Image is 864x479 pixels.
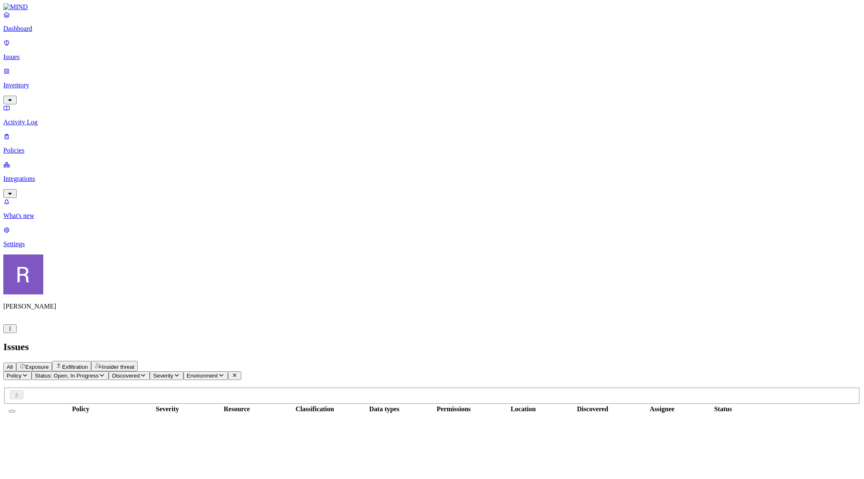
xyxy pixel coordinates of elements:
[3,303,861,310] p: [PERSON_NAME]
[3,341,861,353] h2: Issues
[281,405,349,413] div: Classification
[62,364,88,370] span: Exfiltration
[187,373,218,379] span: Environment
[112,373,140,379] span: Discovered
[142,405,193,413] div: Severity
[3,254,43,294] img: Rich Thompson
[3,53,861,61] p: Issues
[3,119,861,126] p: Activity Log
[3,147,861,154] p: Policies
[9,410,15,412] button: Select all
[35,373,99,379] span: Status: Open, In Progress
[698,405,748,413] div: Status
[25,364,49,370] span: Exposure
[3,81,861,89] p: Inventory
[420,405,488,413] div: Permissions
[21,405,140,413] div: Policy
[153,373,173,379] span: Severity
[489,405,557,413] div: Location
[628,405,696,413] div: Assignee
[7,373,22,379] span: Policy
[3,25,861,32] p: Dashboard
[350,405,418,413] div: Data types
[3,240,861,248] p: Settings
[3,3,28,11] img: MIND
[7,364,13,370] span: All
[194,405,279,413] div: Resource
[3,175,861,183] p: Integrations
[102,364,134,370] span: Insider threat
[559,405,626,413] div: Discovered
[3,212,861,220] p: What's new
